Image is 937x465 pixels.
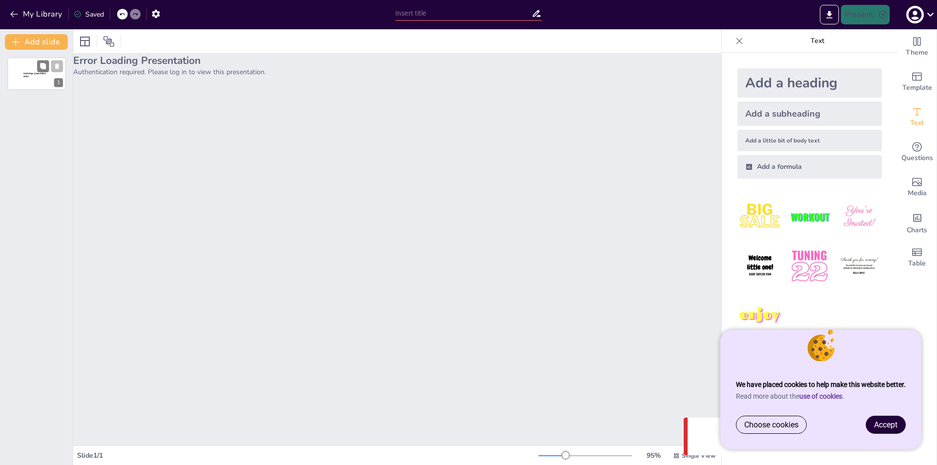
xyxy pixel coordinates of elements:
[736,381,906,388] strong: We have placed cookies to help make this website better.
[897,29,937,64] div: Change the overall theme
[897,240,937,275] div: Add a table
[736,392,906,400] p: Read more about the .
[820,5,839,24] button: Export to PowerPoint
[897,170,937,205] div: Add images, graphics, shapes or video
[787,194,832,240] img: 2.jpeg
[73,67,721,77] p: Authentication required. Please log in to view this presentation.
[37,60,49,72] button: Duplicate Slide
[7,57,66,90] div: 1
[737,243,783,289] img: 4.jpeg
[874,420,897,429] span: Accept
[897,100,937,135] div: Add text boxes
[74,10,104,19] div: Saved
[51,60,63,72] button: Cannot delete last slide
[395,6,531,20] input: Insert title
[715,431,898,443] p: Your request was made with invalid credentials.
[902,82,932,93] span: Template
[23,72,46,78] span: Sendsteps presentation editor
[901,153,933,163] span: Questions
[77,451,538,460] div: Slide 1 / 1
[737,293,783,339] img: 7.jpeg
[897,205,937,240] div: Add charts and graphs
[642,451,665,460] div: 95 %
[897,64,937,100] div: Add ready made slides
[73,54,721,67] h2: Error Loading Presentation
[7,6,66,22] button: My Library
[737,130,882,151] div: Add a little bit of body text
[77,34,93,49] div: Layout
[897,135,937,170] div: Get real-time input from your audience
[910,118,924,128] span: Text
[682,452,715,460] span: Single View
[103,36,115,47] span: Position
[737,155,882,179] div: Add a formula
[908,258,926,269] span: Table
[737,101,882,126] div: Add a subheading
[836,194,882,240] img: 3.jpeg
[836,243,882,289] img: 6.jpeg
[866,416,905,433] a: Accept
[5,34,68,50] button: Add slide
[908,188,927,199] span: Media
[787,243,832,289] img: 5.jpeg
[737,68,882,98] div: Add a heading
[799,392,842,400] a: use of cookies
[747,29,888,53] p: Text
[737,194,783,240] img: 1.jpeg
[907,225,927,236] span: Charts
[54,79,63,87] div: 1
[736,416,806,433] a: Choose cookies
[906,47,928,58] span: Theme
[744,420,798,429] span: Choose cookies
[841,5,890,24] button: Present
